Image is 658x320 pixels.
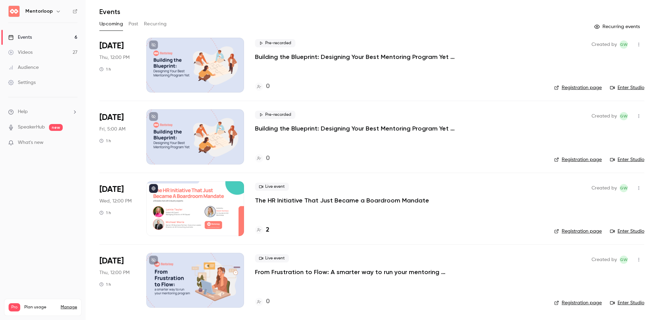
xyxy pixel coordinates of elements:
a: 0 [255,154,270,163]
a: From Frustration to Flow: A smarter way to run your mentoring program (APAC) [255,268,461,276]
a: The HR Initiative That Just Became a Boardroom Mandate [255,196,429,205]
span: Grace Winstanley [620,256,628,264]
span: What's new [18,139,44,146]
a: Enter Studio [610,299,644,306]
a: Registration page [554,299,602,306]
span: Created by [592,40,617,49]
span: Created by [592,184,617,192]
div: Events [8,34,32,41]
h4: 2 [266,225,269,235]
a: 0 [255,297,270,306]
span: Thu, 12:00 PM [99,269,130,276]
h6: Mentorloop [25,8,53,15]
span: Created by [592,112,617,120]
li: help-dropdown-opener [8,108,77,115]
h4: 0 [266,154,270,163]
a: Registration page [554,228,602,235]
a: 0 [255,82,270,91]
button: Recurring events [591,21,644,32]
span: [DATE] [99,40,124,51]
div: 1 h [99,138,111,144]
div: Audience [8,64,39,71]
span: new [49,124,63,131]
button: Upcoming [99,19,123,29]
div: Dec 11 Thu, 12:00 PM (Australia/Melbourne) [99,253,135,308]
a: Registration page [554,156,602,163]
span: Help [18,108,28,115]
a: Enter Studio [610,228,644,235]
div: Videos [8,49,33,56]
span: Grace Winstanley [620,112,628,120]
a: Manage [61,305,77,310]
span: Live event [255,254,289,262]
button: Past [129,19,138,29]
a: 2 [255,225,269,235]
img: Mentorloop [9,6,20,17]
a: SpeakerHub [18,124,45,131]
span: GW [620,112,627,120]
button: Recurring [144,19,167,29]
span: [DATE] [99,112,124,123]
span: Live event [255,183,289,191]
span: Plan usage [24,305,57,310]
span: Pre-recorded [255,39,295,47]
div: 1 h [99,66,111,72]
a: Building the Blueprint: Designing Your Best Mentoring Program Yet ([GEOGRAPHIC_DATA]) [255,124,461,133]
span: Thu, 12:00 PM [99,54,130,61]
span: Fri, 5:00 AM [99,126,125,133]
span: Created by [592,256,617,264]
h4: 0 [266,297,270,306]
a: Enter Studio [610,156,644,163]
span: Grace Winstanley [620,40,628,49]
div: Sep 26 Fri, 5:00 AM (Australia/Melbourne) [99,109,135,164]
span: GW [620,256,627,264]
a: Enter Studio [610,84,644,91]
div: 1 h [99,210,111,216]
span: Pro [9,303,20,311]
h1: Events [99,8,120,16]
a: Building the Blueprint: Designing Your Best Mentoring Program Yet (ANZ) [255,53,461,61]
span: Wed, 12:00 PM [99,198,132,205]
div: 1 h [99,282,111,287]
a: Registration page [554,84,602,91]
span: [DATE] [99,256,124,267]
span: GW [620,40,627,49]
h4: 0 [266,82,270,91]
div: Settings [8,79,36,86]
span: Grace Winstanley [620,184,628,192]
span: GW [620,184,627,192]
span: Pre-recorded [255,111,295,119]
span: [DATE] [99,184,124,195]
div: Oct 29 Wed, 12:00 PM (Australia/Melbourne) [99,181,135,236]
div: Sep 25 Thu, 12:00 PM (Australia/Melbourne) [99,38,135,93]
